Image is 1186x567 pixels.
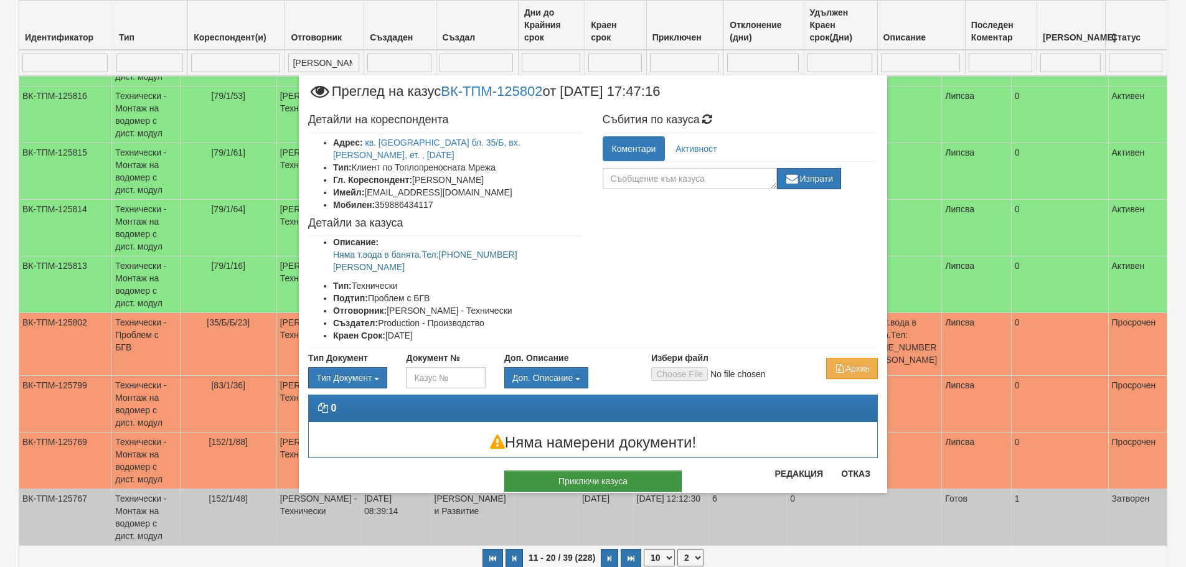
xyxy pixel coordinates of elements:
b: Отговорник: [333,306,387,316]
li: [EMAIL_ADDRESS][DOMAIN_NAME] [333,186,584,199]
b: Краен Срок: [333,330,385,340]
h4: Събития по казуса [603,114,878,126]
li: Проблем с БГВ [333,292,584,304]
b: Мобилен: [333,200,375,210]
b: Гл. Кореспондент: [333,175,412,185]
button: Изпрати [777,168,842,189]
div: Двоен клик, за изчистване на избраната стойност. [504,367,633,388]
label: Доп. Описание [504,352,568,364]
button: Приключи казуса [504,471,682,492]
a: Коментари [603,136,666,161]
li: Технически [333,279,584,292]
label: Избери файл [651,352,708,364]
button: Тип Документ [308,367,387,388]
p: Няма т.вода в банята.Тел:[PHONE_NUMBER] [PERSON_NAME] [333,248,584,273]
label: Документ № [406,352,459,364]
button: Доп. Описание [504,367,588,388]
li: 359886434117 [333,199,584,211]
h4: Детайли за казуса [308,217,584,230]
li: [PERSON_NAME] - Технически [333,304,584,317]
div: Двоен клик, за изчистване на избраната стойност. [308,367,387,388]
h3: Няма намерени документи! [309,434,877,451]
b: Подтип: [333,293,368,303]
b: Тип: [333,281,352,291]
li: Клиент по Топлопреносната Мрежа [333,161,584,174]
span: Доп. Описание [512,373,573,383]
li: [PERSON_NAME] [333,174,584,186]
b: Имейл: [333,187,364,197]
b: Тип: [333,162,352,172]
span: Преглед на казус от [DATE] 17:47:16 [308,85,660,108]
li: Production - Производство [333,317,584,329]
a: ВК-ТПМ-125802 [441,83,542,98]
li: [DATE] [333,329,584,342]
b: Описание: [333,237,379,247]
a: кв. [GEOGRAPHIC_DATA] бл. 35/Б, вх. [PERSON_NAME], ет. , [DATE] [333,138,520,160]
button: Архив [826,358,878,379]
b: Адрес: [333,138,363,148]
span: Тип Документ [316,373,372,383]
input: Казус № [406,367,485,388]
h4: Детайли на кореспондента [308,114,584,126]
b: Създател: [333,318,378,328]
label: Тип Документ [308,352,368,364]
strong: 0 [331,403,336,413]
a: Активност [666,136,726,161]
